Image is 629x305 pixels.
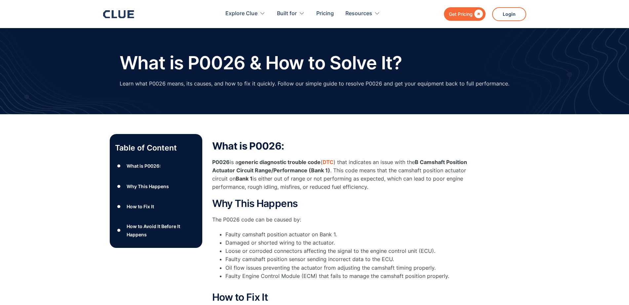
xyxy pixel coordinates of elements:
[120,80,509,88] p: Learn what P0026 means, its causes, and how to fix it quickly. Follow our simple guide to resolve...
[225,3,257,24] div: Explore Clue
[115,202,123,212] div: ●
[212,159,467,174] strong: B Camshaft Position Actuator Circuit Range/Performance (Bank 1)
[212,158,477,191] p: is a ( ) that indicates an issue with the . This code means that the camshaft position actuator c...
[444,7,486,21] a: Get Pricing
[127,202,154,211] div: How to Fix It
[212,159,230,165] strong: P0026
[236,175,253,182] strong: Bank 1
[212,292,477,303] h2: How to Fix It
[225,247,477,255] li: Loose or corroded connectors affecting the signal to the engine control unit (ECU).
[316,3,334,24] a: Pricing
[115,181,123,191] div: ●
[238,159,321,165] strong: generic diagnostic trouble code
[115,143,197,153] p: Table of Content
[277,3,305,24] div: Built for
[115,222,197,239] a: ●How to Avoid It Before It Happens
[225,255,477,263] li: Faulty camshaft position sensor sending incorrect data to the ECU.
[473,10,483,18] div: 
[127,162,161,170] div: What is P0026:
[492,7,526,21] a: Login
[115,161,123,171] div: ●
[115,225,123,235] div: ●
[225,239,477,247] li: Damaged or shorted wiring to the actuator.
[212,216,477,224] p: The P0026 code can be caused by:
[345,3,380,24] div: Resources
[225,272,477,288] li: Faulty Engine Control Module (ECM) that fails to manage the camshaft position properly.
[225,3,265,24] div: Explore Clue
[212,140,284,152] strong: What is P0026:
[120,53,402,73] h1: What is P0026 & How to Solve It?
[115,202,197,212] a: ●How to Fix It
[277,3,297,24] div: Built for
[115,181,197,191] a: ●Why This Happens
[225,264,477,272] li: Oil flow issues preventing the actuator from adjusting the camshaft timing properly.
[212,198,477,209] h2: Why This Happens
[449,10,473,18] div: Get Pricing
[127,182,169,190] div: Why This Happens
[127,222,197,239] div: How to Avoid It Before It Happens
[225,230,477,239] li: Faulty camshaft position actuator on Bank 1.
[115,161,197,171] a: ●What is P0026:
[323,159,334,165] a: DTC
[345,3,372,24] div: Resources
